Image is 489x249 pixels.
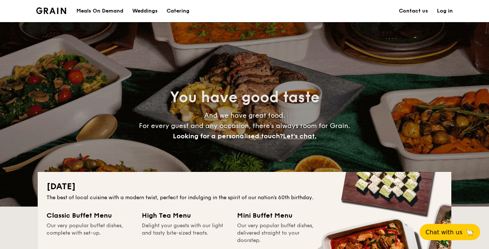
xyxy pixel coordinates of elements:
[36,7,66,14] a: Logotype
[36,7,66,14] img: Grain
[425,229,462,236] span: Chat with us
[47,222,133,244] div: Our very popular buffet dishes, complete with set-up.
[465,228,474,236] span: 🦙
[170,89,319,106] span: You have good taste
[173,132,283,140] span: Looking for a personalised touch?
[237,222,324,244] div: Our very popular buffet dishes, delivered straight to your doorstep.
[420,224,480,240] button: Chat with us🦙
[47,194,442,201] div: The best of local cuisine with a modern twist, perfect for indulging in the spirit of our nation’...
[142,222,228,244] div: Delight your guests with our light and tasty bite-sized treats.
[47,210,133,221] div: Classic Buffet Menu
[142,210,228,221] div: High Tea Menu
[139,111,350,140] span: And we have great food. For every guest and any occasion, there’s always room for Grain.
[47,181,442,193] h2: [DATE]
[237,210,324,221] div: Mini Buffet Menu
[283,132,317,140] span: Let's chat.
